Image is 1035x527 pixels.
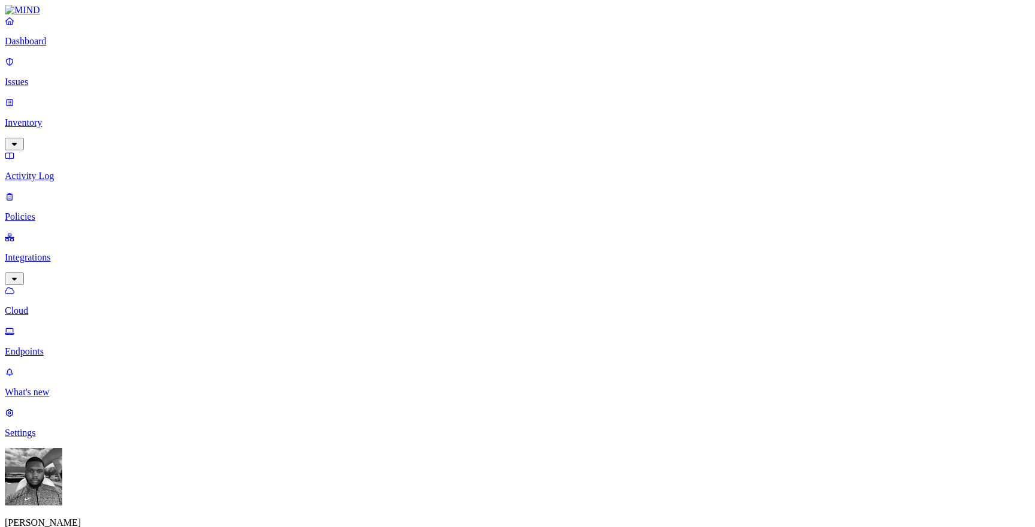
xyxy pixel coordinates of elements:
[5,285,1030,316] a: Cloud
[5,97,1030,149] a: Inventory
[5,16,1030,47] a: Dashboard
[5,252,1030,263] p: Integrations
[5,232,1030,283] a: Integrations
[5,448,62,505] img: Cameron White
[5,56,1030,87] a: Issues
[5,5,40,16] img: MIND
[5,171,1030,181] p: Activity Log
[5,326,1030,357] a: Endpoints
[5,407,1030,438] a: Settings
[5,346,1030,357] p: Endpoints
[5,117,1030,128] p: Inventory
[5,36,1030,47] p: Dashboard
[5,211,1030,222] p: Policies
[5,367,1030,398] a: What's new
[5,387,1030,398] p: What's new
[5,150,1030,181] a: Activity Log
[5,428,1030,438] p: Settings
[5,305,1030,316] p: Cloud
[5,77,1030,87] p: Issues
[5,5,1030,16] a: MIND
[5,191,1030,222] a: Policies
